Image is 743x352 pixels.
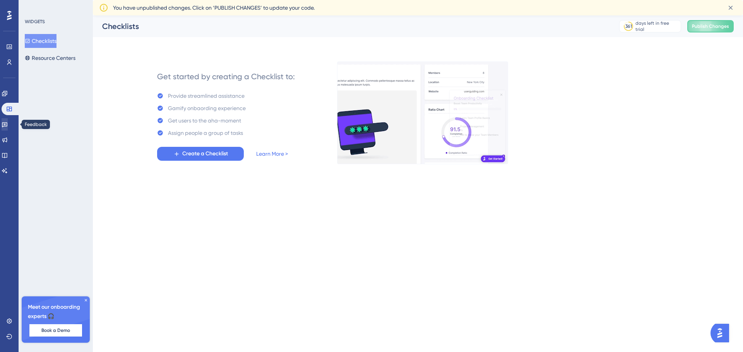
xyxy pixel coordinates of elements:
[168,104,246,113] div: Gamify onbaording experience
[692,23,729,29] span: Publish Changes
[635,20,678,32] div: days left in free trial
[25,19,45,25] div: WIDGETS
[102,21,600,32] div: Checklists
[337,61,508,164] img: e28e67207451d1beac2d0b01ddd05b56.gif
[157,71,295,82] div: Get started by creating a Checklist to:
[687,20,734,32] button: Publish Changes
[168,91,245,100] div: Provide streamlined assistance
[168,116,241,125] div: Get users to the aha-moment
[710,321,734,345] iframe: UserGuiding AI Assistant Launcher
[168,128,243,138] div: Assign people a group of tasks
[41,327,70,333] span: Book a Demo
[625,23,632,29] div: 361
[256,149,288,158] a: Learn More >
[25,34,56,48] button: Checklists
[28,303,84,321] span: Meet our onboarding experts 🎧
[113,3,315,12] span: You have unpublished changes. Click on ‘PUBLISH CHANGES’ to update your code.
[25,51,75,65] button: Resource Centers
[29,324,82,337] button: Book a Demo
[157,147,244,161] button: Create a Checklist
[182,149,228,158] span: Create a Checklist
